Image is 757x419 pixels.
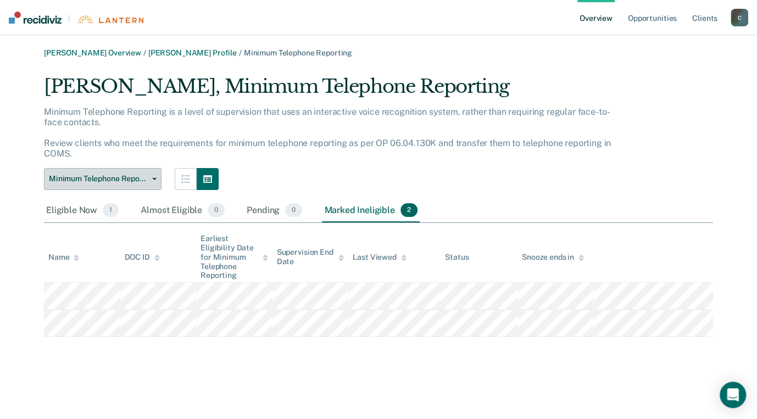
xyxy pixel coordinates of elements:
div: [PERSON_NAME], Minimum Telephone Reporting [44,75,612,107]
img: Recidiviz [9,12,62,24]
div: Pending0 [244,199,304,223]
div: Marked Ineligible2 [322,199,420,223]
div: Supervision End Date [277,248,344,266]
span: 0 [285,203,302,217]
button: C [731,9,748,26]
button: Minimum Telephone Reporting [44,168,162,190]
div: Almost Eligible0 [138,199,227,223]
span: Minimum Telephone Reporting [244,48,352,57]
div: Name [48,253,79,262]
a: | [9,12,143,24]
p: Minimum Telephone Reporting is a level of supervision that uses an interactive voice recognition ... [44,107,611,159]
span: / [237,48,244,57]
div: Open Intercom Messenger [720,382,746,408]
a: [PERSON_NAME] Overview [44,48,141,57]
div: Status [445,253,469,262]
div: Eligible Now1 [44,199,121,223]
span: / [141,48,148,57]
div: DOC ID [125,253,160,262]
span: 1 [103,203,119,217]
div: Earliest Eligibility Date for Minimum Telephone Reporting [201,234,268,280]
span: 0 [208,203,225,217]
div: Snooze ends in [522,253,584,262]
div: Last Viewed [353,253,406,262]
span: | [62,14,77,24]
img: Lantern [77,15,143,24]
span: Minimum Telephone Reporting [49,174,148,183]
a: [PERSON_NAME] Profile [148,48,237,57]
span: 2 [400,203,418,217]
